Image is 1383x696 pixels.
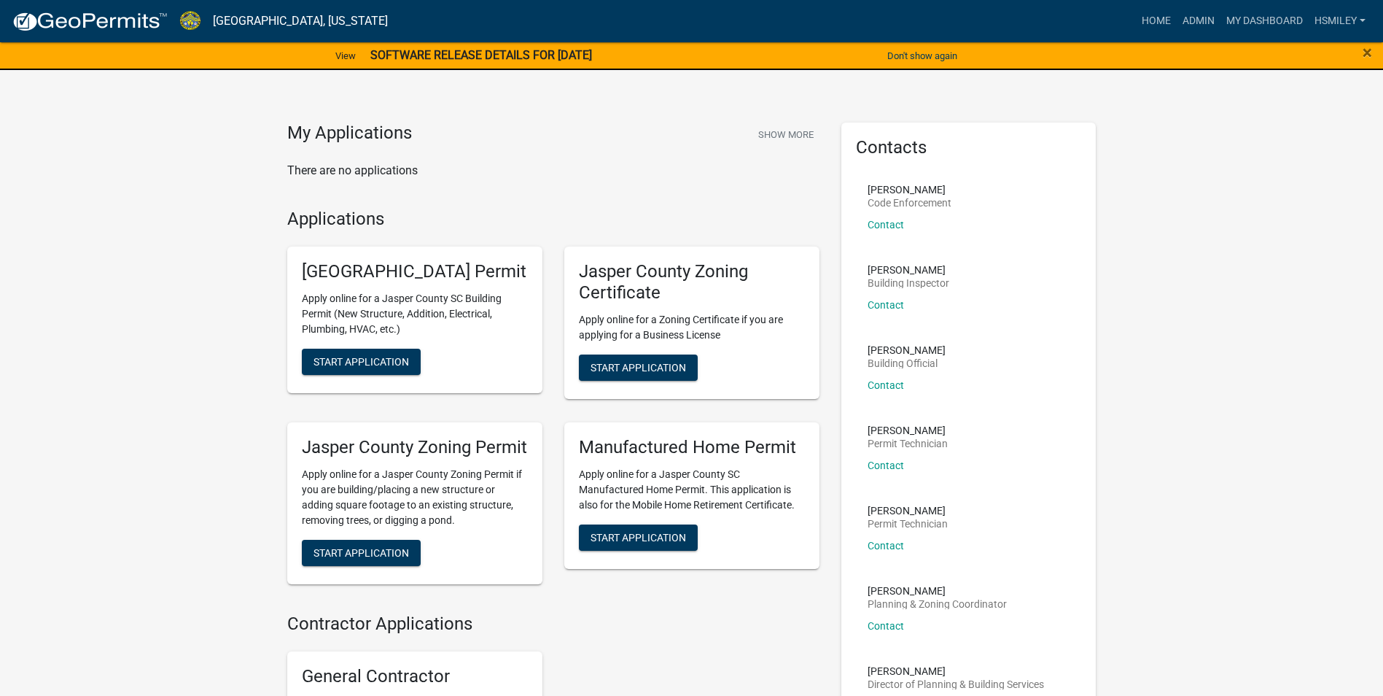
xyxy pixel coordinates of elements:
p: [PERSON_NAME] [868,586,1007,596]
span: Start Application [591,531,686,543]
a: My Dashboard [1220,7,1309,35]
a: Admin [1177,7,1220,35]
h5: Jasper County Zoning Certificate [579,261,805,303]
p: Building Inspector [868,278,949,288]
p: Planning & Zoning Coordinator [868,599,1007,609]
wm-workflow-list-section: Applications [287,209,819,596]
a: hsmiley [1309,7,1371,35]
a: Home [1136,7,1177,35]
a: Contact [868,620,904,632]
button: Start Application [302,349,421,375]
p: Apply online for a Zoning Certificate if you are applying for a Business License [579,312,805,343]
p: Permit Technician [868,519,948,529]
p: Apply online for a Jasper County Zoning Permit if you are building/placing a new structure or add... [302,467,528,528]
h5: Contacts [856,137,1082,158]
span: × [1363,42,1372,63]
button: Show More [752,123,819,147]
a: Contact [868,540,904,552]
p: Code Enforcement [868,198,951,208]
p: Permit Technician [868,438,948,449]
span: Start Application [313,356,409,368]
h4: Contractor Applications [287,614,819,635]
p: Apply online for a Jasper County SC Manufactured Home Permit. This application is also for the Mo... [579,467,805,513]
a: Contact [868,299,904,311]
img: Jasper County, South Carolina [179,11,201,31]
span: Start Application [313,546,409,558]
p: Director of Planning & Building Services [868,679,1044,689]
p: There are no applications [287,162,819,179]
p: [PERSON_NAME] [868,185,951,195]
button: Don't show again [881,44,963,68]
p: Apply online for a Jasper County SC Building Permit (New Structure, Addition, Electrical, Plumbin... [302,291,528,337]
a: View [330,44,362,68]
a: Contact [868,379,904,391]
button: Start Application [302,540,421,566]
p: Building Official [868,358,946,368]
span: Start Application [591,361,686,373]
a: Contact [868,460,904,471]
h5: General Contractor [302,666,528,687]
p: [PERSON_NAME] [868,345,946,355]
h5: Manufactured Home Permit [579,437,805,458]
button: Start Application [579,525,698,551]
p: [PERSON_NAME] [868,506,948,516]
button: Start Application [579,355,698,381]
h4: Applications [287,209,819,230]
h5: [GEOGRAPHIC_DATA] Permit [302,261,528,282]
button: Close [1363,44,1372,61]
p: [PERSON_NAME] [868,666,1044,676]
a: Contact [868,219,904,231]
p: [PERSON_NAME] [868,425,948,436]
strong: SOFTWARE RELEASE DETAILS FOR [DATE] [370,48,592,62]
h4: My Applications [287,123,412,144]
p: [PERSON_NAME] [868,265,949,275]
a: [GEOGRAPHIC_DATA], [US_STATE] [213,9,388,34]
h5: Jasper County Zoning Permit [302,437,528,458]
